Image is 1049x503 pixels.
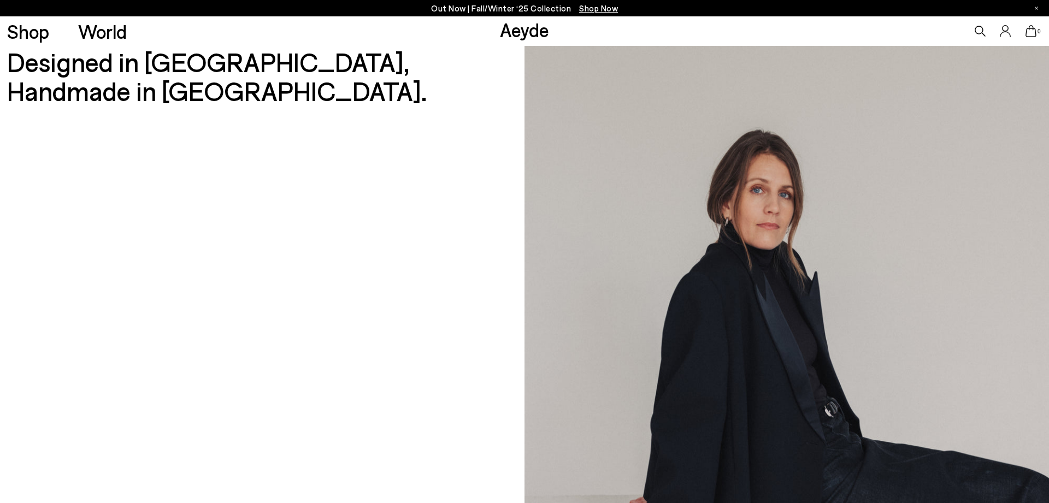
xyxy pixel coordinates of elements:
[500,18,549,41] a: Aeyde
[7,22,49,41] a: Shop
[78,22,127,41] a: World
[7,48,503,105] h2: Designed in [GEOGRAPHIC_DATA], Handmade in [GEOGRAPHIC_DATA].
[1036,28,1042,34] span: 0
[1026,25,1036,37] a: 0
[431,2,618,15] p: Out Now | Fall/Winter ‘25 Collection
[579,3,618,13] span: Navigate to /collections/new-in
